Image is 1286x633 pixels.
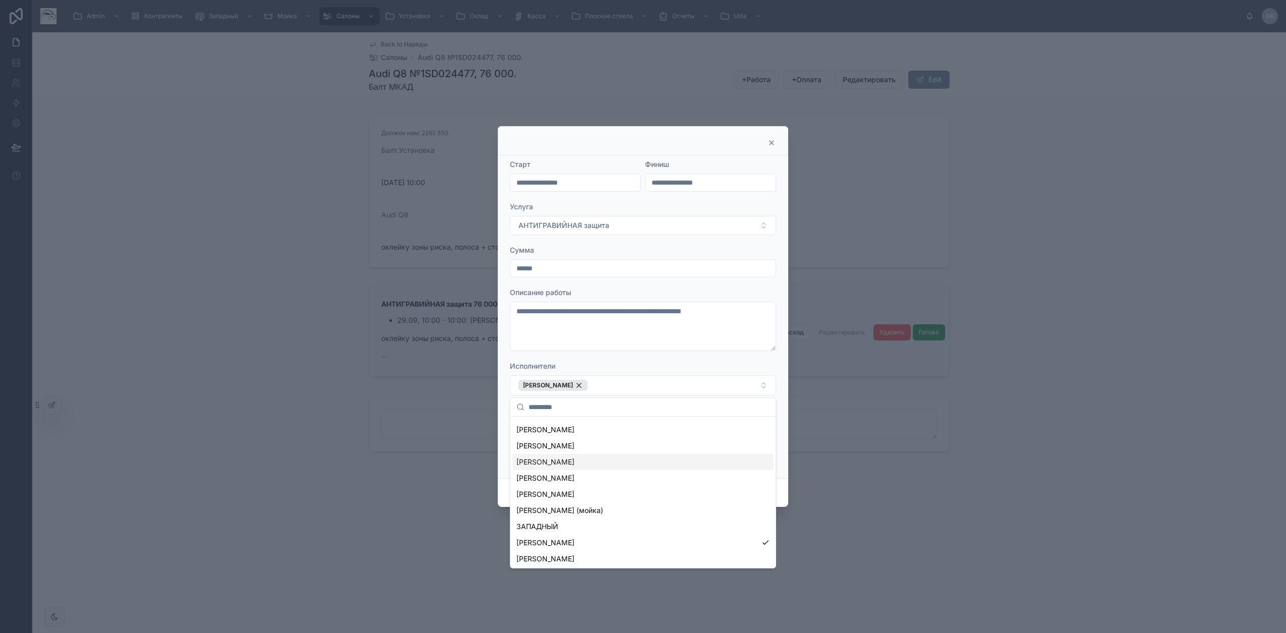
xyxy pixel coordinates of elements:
[510,288,571,297] span: Описание работы
[516,425,574,435] span: [PERSON_NAME]
[516,473,574,483] span: [PERSON_NAME]
[516,489,574,499] span: [PERSON_NAME]
[510,246,534,254] span: Сумма
[516,457,574,467] span: [PERSON_NAME]
[510,216,776,235] button: Select Button
[510,160,531,168] span: Старт
[510,202,533,211] span: Услуга
[645,160,669,168] span: Финиш
[516,522,558,532] span: ЗАПАДНЫЙ
[516,538,574,548] span: [PERSON_NAME]
[523,381,573,389] span: [PERSON_NAME]
[516,441,574,451] span: [PERSON_NAME]
[518,220,609,231] span: АНТИГРАВИЙНАЯ защита
[510,417,776,568] div: Suggestions
[510,375,776,395] button: Select Button
[510,362,555,370] span: Исполнители
[518,380,588,391] button: Unselect 9
[516,505,603,515] span: [PERSON_NAME] (мойка)
[516,554,574,564] span: [PERSON_NAME]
